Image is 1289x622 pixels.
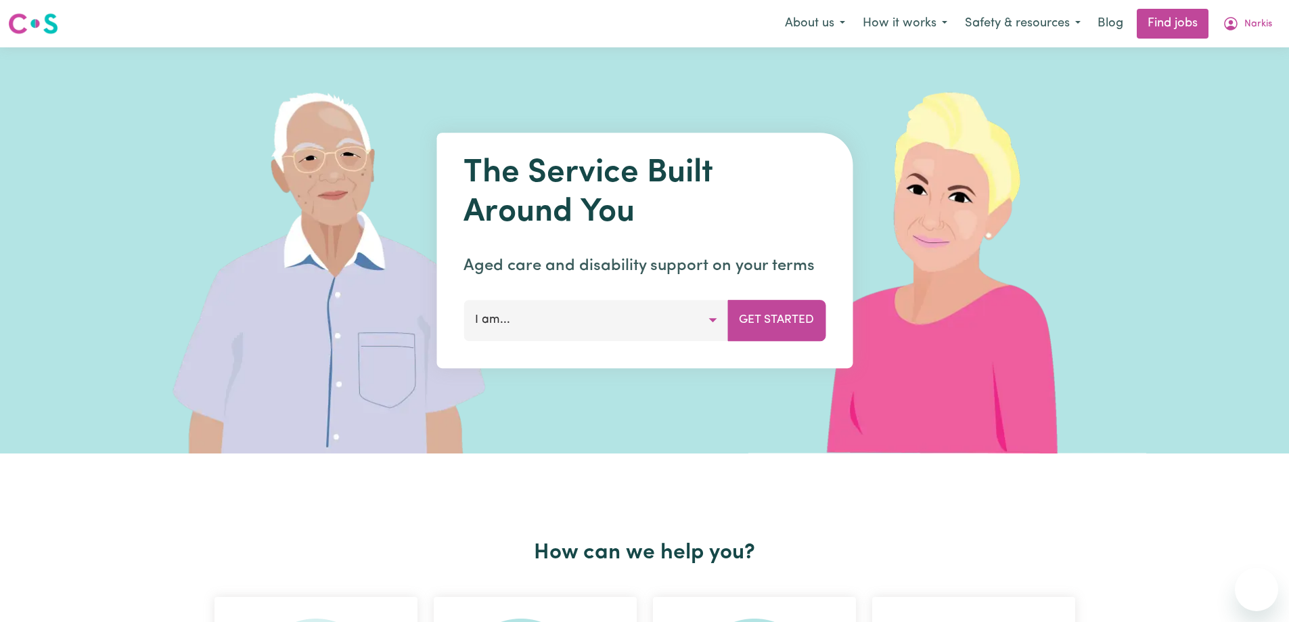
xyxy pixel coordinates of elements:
button: I am... [463,300,728,340]
button: Get Started [727,300,826,340]
p: Aged care and disability support on your terms [463,254,826,278]
a: Blog [1089,9,1131,39]
a: Find jobs [1137,9,1208,39]
img: Careseekers logo [8,12,58,36]
h1: The Service Built Around You [463,154,826,232]
iframe: Button to launch messaging window [1235,568,1278,611]
span: Narkis [1244,17,1272,32]
button: How it works [854,9,956,38]
h2: How can we help you? [206,540,1083,566]
button: Safety & resources [956,9,1089,38]
button: About us [776,9,854,38]
button: My Account [1214,9,1281,38]
a: Careseekers logo [8,8,58,39]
